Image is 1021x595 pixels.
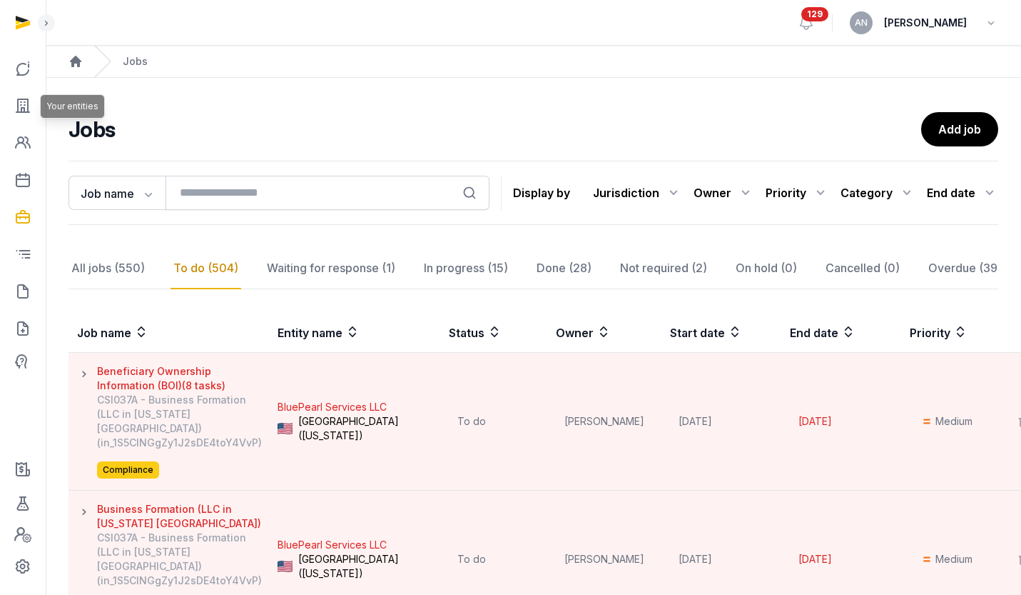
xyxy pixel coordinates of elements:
[97,574,262,586] span: (in_1S5CINGgZy1J2sDE4toY4VvP)
[840,181,915,204] div: Category
[421,248,511,289] div: In progress (15)
[921,112,998,146] a: Add job
[171,248,241,289] div: To do (504)
[97,502,268,531] div: Business Formation (LLC in [US_STATE] [GEOGRAPHIC_DATA])
[97,436,262,449] span: (in_1S5CINGgZy1J2sDE4toY4VvP)
[449,545,539,574] span: To do
[123,54,148,69] div: Jobs
[556,407,653,436] span: [PERSON_NAME]
[823,248,903,289] div: Cancelled (0)
[97,364,268,393] div: Beneficiary Ownership Information (BOI)
[801,7,828,21] span: 129
[901,312,1008,353] th: Priority
[46,101,98,112] span: Your entities
[694,181,754,204] div: Owner
[593,181,682,204] div: Jurisdiction
[97,393,268,479] div: CSI037A - Business Formation (LLC in [US_STATE] [GEOGRAPHIC_DATA])
[513,181,570,204] p: Display by
[97,461,159,479] span: Compliance
[68,176,166,210] button: Job name
[278,401,387,413] a: BluePearl Services LLC
[855,19,868,27] span: AN
[556,545,653,574] span: [PERSON_NAME]
[925,248,1012,289] div: Overdue (393)
[449,407,539,436] span: To do
[298,552,432,581] span: [GEOGRAPHIC_DATA] ([US_STATE])
[182,379,225,391] span: (8 tasks)
[790,407,893,436] span: [DATE]
[766,181,829,204] div: Priority
[850,11,873,34] button: AN
[670,407,773,436] span: [DATE]
[278,539,387,551] a: BluePearl Services LLC
[927,181,998,204] div: End date
[935,551,972,568] span: Medium
[935,413,972,430] span: Medium
[68,248,998,289] nav: Tabs
[534,248,594,289] div: Done (28)
[547,312,661,353] th: Owner
[68,312,269,353] th: Job name
[884,14,967,31] span: [PERSON_NAME]
[68,248,148,289] div: All jobs (550)
[790,545,893,574] span: [DATE]
[269,312,440,353] th: Entity name
[617,248,710,289] div: Not required (2)
[46,46,1021,78] nav: Breadcrumb
[440,312,547,353] th: Status
[298,414,432,443] span: [GEOGRAPHIC_DATA] ([US_STATE])
[661,312,781,353] th: Start date
[733,248,800,289] div: On hold (0)
[264,248,398,289] div: Waiting for response (1)
[68,116,921,142] h2: Jobs
[670,545,773,574] span: [DATE]
[781,312,901,353] th: End date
